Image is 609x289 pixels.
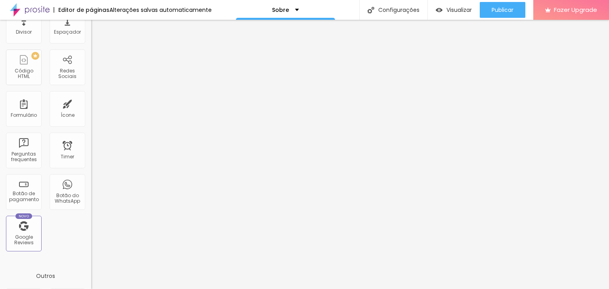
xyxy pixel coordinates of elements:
p: Sobre [272,7,289,13]
button: Visualizar [428,2,480,18]
div: Espaçador [54,29,81,35]
div: Perguntas frequentes [8,151,39,163]
div: Alterações salvas automaticamente [109,7,212,13]
img: Icone [368,7,374,13]
div: Botão do WhatsApp [52,193,83,204]
span: Fazer Upgrade [554,6,597,13]
div: Redes Sociais [52,68,83,80]
div: Divisor [16,29,32,35]
div: Formulário [11,112,37,118]
div: Ícone [61,112,75,118]
button: Publicar [480,2,525,18]
iframe: Editor [91,20,609,289]
span: Visualizar [446,7,472,13]
div: Botão de pagamento [8,191,39,202]
div: Novo [15,213,33,219]
div: Código HTML [8,68,39,80]
img: view-1.svg [436,7,442,13]
span: Publicar [492,7,513,13]
div: Editor de páginas [54,7,109,13]
div: Timer [61,154,74,160]
div: Google Reviews [8,234,39,246]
